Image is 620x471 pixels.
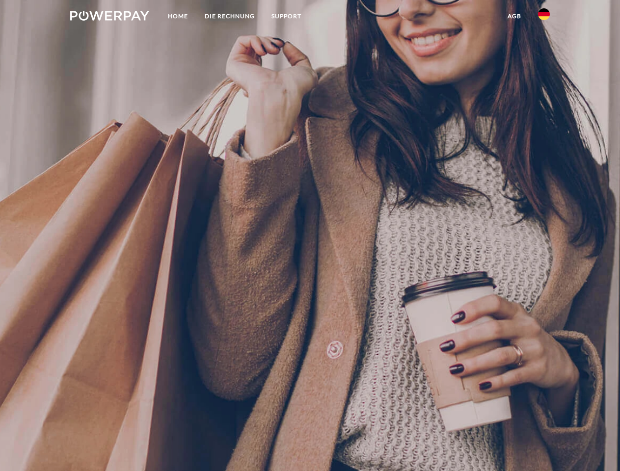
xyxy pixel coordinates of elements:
[538,8,550,20] img: de
[160,7,196,25] a: Home
[499,7,530,25] a: agb
[196,7,263,25] a: DIE RECHNUNG
[70,11,149,21] img: logo-powerpay-white.svg
[263,7,310,25] a: SUPPORT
